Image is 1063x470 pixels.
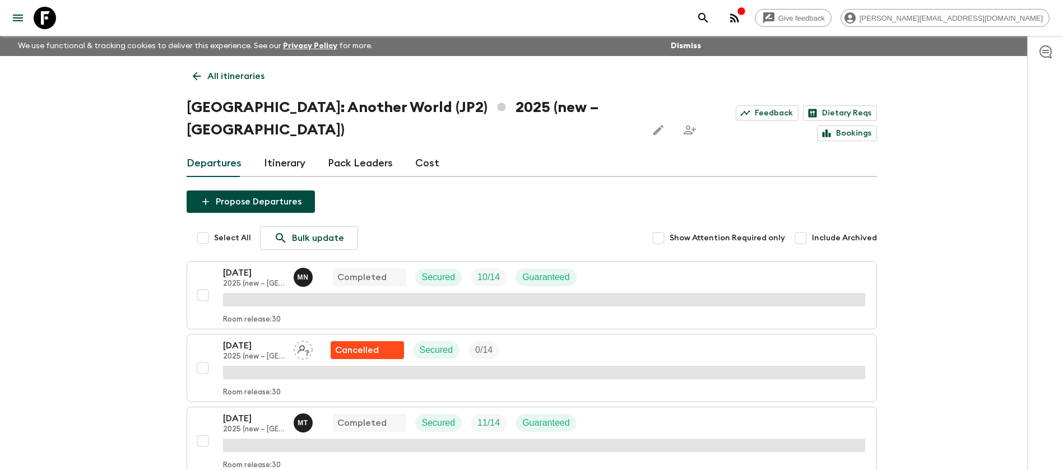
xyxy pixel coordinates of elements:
p: 11 / 14 [477,416,500,430]
button: Propose Departures [187,190,315,213]
p: Bulk update [292,231,344,245]
div: Secured [413,341,460,359]
a: Bulk update [260,226,358,250]
span: Include Archived [812,232,877,244]
a: Bookings [817,125,877,141]
p: Secured [420,343,453,357]
p: All itineraries [207,69,264,83]
p: Room release: 30 [223,315,281,324]
p: [DATE] [223,339,285,352]
button: search adventures [692,7,714,29]
a: Dietary Reqs [803,105,877,121]
p: 2025 (new – [GEOGRAPHIC_DATA]) [223,280,285,288]
div: Trip Fill [468,341,499,359]
p: Cancelled [335,343,379,357]
p: Guaranteed [522,271,570,284]
button: menu [7,7,29,29]
div: Secured [415,268,462,286]
p: Completed [337,416,387,430]
a: Pack Leaders [328,150,393,177]
a: Privacy Policy [283,42,337,50]
p: 10 / 14 [477,271,500,284]
button: [DATE]2025 (new – [GEOGRAPHIC_DATA])Assign pack leaderFlash Pack cancellationSecuredTrip FillRoom... [187,334,877,402]
div: Flash Pack cancellation [331,341,404,359]
p: We use functional & tracking cookies to deliver this experience. See our for more. [13,36,377,56]
p: 0 / 14 [475,343,493,357]
a: Feedback [736,105,799,121]
a: Cost [415,150,439,177]
button: [DATE]2025 (new – [GEOGRAPHIC_DATA])Maho NagaredaCompletedSecuredTrip FillGuaranteedRoom release:30 [187,261,877,329]
button: Dismiss [668,38,704,54]
a: Itinerary [264,150,305,177]
p: Guaranteed [522,416,570,430]
span: Mariko Takehana [294,417,315,426]
div: [PERSON_NAME][EMAIL_ADDRESS][DOMAIN_NAME] [841,9,1050,27]
a: Give feedback [755,9,832,27]
p: [DATE] [223,412,285,425]
p: Room release: 30 [223,388,281,397]
a: Departures [187,150,242,177]
span: Give feedback [772,14,831,22]
div: Trip Fill [471,414,507,432]
span: Select All [214,232,251,244]
h1: [GEOGRAPHIC_DATA]: Another World (JP2) 2025 (new – [GEOGRAPHIC_DATA]) [187,96,639,141]
p: Room release: 30 [223,461,281,470]
button: Edit this itinerary [647,119,670,141]
div: Trip Fill [471,268,507,286]
p: [DATE] [223,266,285,280]
div: Secured [415,414,462,432]
span: Show Attention Required only [670,232,785,244]
a: All itineraries [187,65,271,87]
p: 2025 (new – [GEOGRAPHIC_DATA]) [223,352,285,361]
span: [PERSON_NAME][EMAIL_ADDRESS][DOMAIN_NAME] [853,14,1049,22]
p: 2025 (new – [GEOGRAPHIC_DATA]) [223,425,285,434]
span: Assign pack leader [294,344,313,353]
span: Maho Nagareda [294,271,315,280]
p: Secured [422,271,456,284]
p: Secured [422,416,456,430]
p: Completed [337,271,387,284]
span: Share this itinerary [679,119,701,141]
